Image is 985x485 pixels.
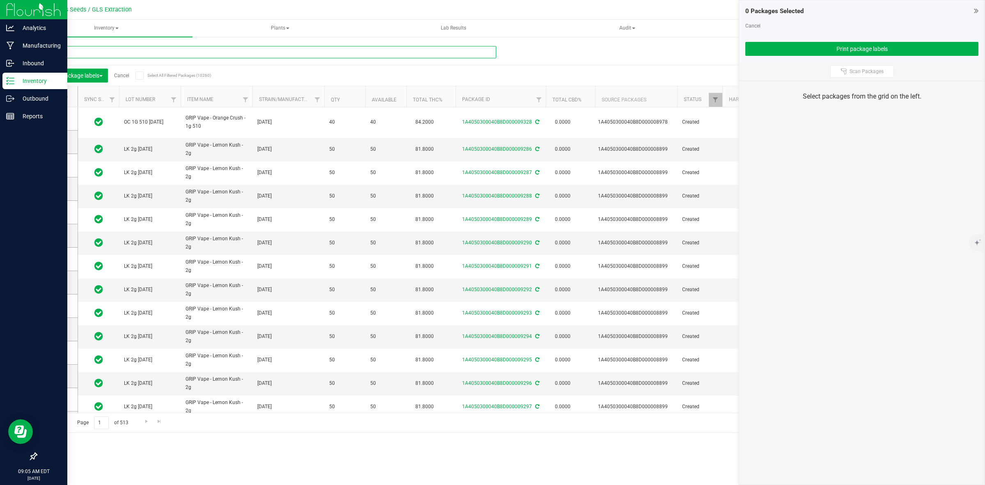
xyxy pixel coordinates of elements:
[534,404,539,409] span: Sync from Compliance System
[411,401,438,413] span: 81.8000
[124,286,176,294] span: LK 2g [DATE]
[126,97,155,102] a: Lot Number
[370,403,401,411] span: 50
[684,97,701,102] a: Status
[411,260,438,272] span: 81.8000
[370,216,401,223] span: 50
[186,282,247,297] span: GRIP Vape - Lemon Kush - 2g
[257,239,319,247] span: [DATE]
[186,399,247,414] span: GRIP Vape - Lemon Kush - 2g
[153,416,165,428] a: Go to the last page
[186,165,247,180] span: GRIP Vape - Lemon Kush - 2g
[534,310,539,316] span: Sync from Compliance System
[598,192,675,200] div: Value 1: 1A4050300040B8D000008899
[105,93,119,107] a: Filter
[598,169,675,177] div: Value 1: 1A4050300040B8D000008899
[462,404,532,409] a: 1A4050300040B8D000009297
[124,239,176,247] span: LK 2g [DATE]
[551,143,575,155] span: 0.0000
[370,286,401,294] span: 50
[462,357,532,363] a: 1A4050300040B8D000009295
[598,216,675,223] div: Value 1: 1A4050300040B8D000008899
[598,239,675,247] div: Value 1: 1A4050300040B8D000008899
[598,118,675,126] div: Value 1: 1A4050300040B8D000008978
[257,118,319,126] span: [DATE]
[551,307,575,319] span: 0.0000
[682,262,717,270] span: Created
[257,379,319,387] span: [DATE]
[462,97,490,102] a: Package ID
[114,73,129,78] a: Cancel
[14,41,64,51] p: Manufacturing
[749,92,974,101] div: Select packages from the grid on the left.
[552,97,582,103] a: Total CBD%
[36,6,132,13] span: Great Lakes Seeds / GLS Extraction
[598,309,675,317] div: Value 1: 1A4050300040B8D000008899
[20,20,192,37] a: Inventory
[370,118,401,126] span: 40
[598,379,675,387] div: Value 1: 1A4050300040B8D000008899
[6,112,14,120] inline-svg: Reports
[551,167,575,179] span: 0.0000
[462,287,532,292] a: 1A4050300040B8D000009292
[329,216,360,223] span: 50
[257,262,319,270] span: [DATE]
[124,356,176,364] span: LK 2g [DATE]
[124,403,176,411] span: LK 2g [DATE]
[70,416,135,429] span: Page of 513
[411,377,438,389] span: 81.8000
[598,145,675,153] div: Value 1: 1A4050300040B8D000008899
[595,86,677,107] th: Source Packages
[534,263,539,269] span: Sync from Compliance System
[551,284,575,296] span: 0.0000
[147,73,188,78] span: Select All Filtered Packages (10260)
[682,216,717,223] span: Created
[94,377,103,389] span: In Sync
[124,216,176,223] span: LK 2g [DATE]
[462,170,532,175] a: 1A4050300040B8D000009287
[413,97,442,103] a: Total THC%
[551,331,575,342] span: 0.0000
[430,25,477,32] span: Lab Results
[370,169,401,177] span: 50
[257,192,319,200] span: [DATE]
[43,69,108,83] button: Print package labels
[140,416,152,428] a: Go to the next page
[411,116,438,128] span: 84.2000
[682,403,717,411] span: Created
[94,354,103,365] span: In Sync
[14,94,64,103] p: Outbound
[682,379,717,387] span: Created
[124,118,176,126] span: OC 1G 510 [DATE]
[370,192,401,200] span: 50
[709,93,722,107] a: Filter
[186,211,247,227] span: GRIP Vape - Lemon Kush - 2g
[14,76,64,86] p: Inventory
[14,111,64,121] p: Reports
[329,145,360,153] span: 50
[411,307,438,319] span: 81.8000
[257,333,319,340] span: [DATE]
[411,284,438,296] span: 81.8000
[257,309,319,317] span: [DATE]
[830,65,894,78] button: Scan Packages
[682,356,717,364] span: Created
[329,379,360,387] span: 50
[186,235,247,251] span: GRIP Vape - Lemon Kush - 2g
[534,193,539,199] span: Sync from Compliance System
[186,141,247,157] span: GRIP Vape - Lemon Kush - 2g
[411,167,438,179] span: 81.8000
[411,354,438,366] span: 81.8000
[370,239,401,247] span: 50
[259,97,316,102] a: STRAIN/Manufactured
[48,72,103,79] span: Print package labels
[6,77,14,85] inline-svg: Inventory
[329,192,360,200] span: 50
[541,20,714,37] a: Audit
[598,356,675,364] div: Value 1: 1A4050300040B8D000008899
[367,20,540,37] a: Lab Results
[551,190,575,202] span: 0.0000
[682,239,717,247] span: Created
[682,192,717,200] span: Created
[411,143,438,155] span: 81.8000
